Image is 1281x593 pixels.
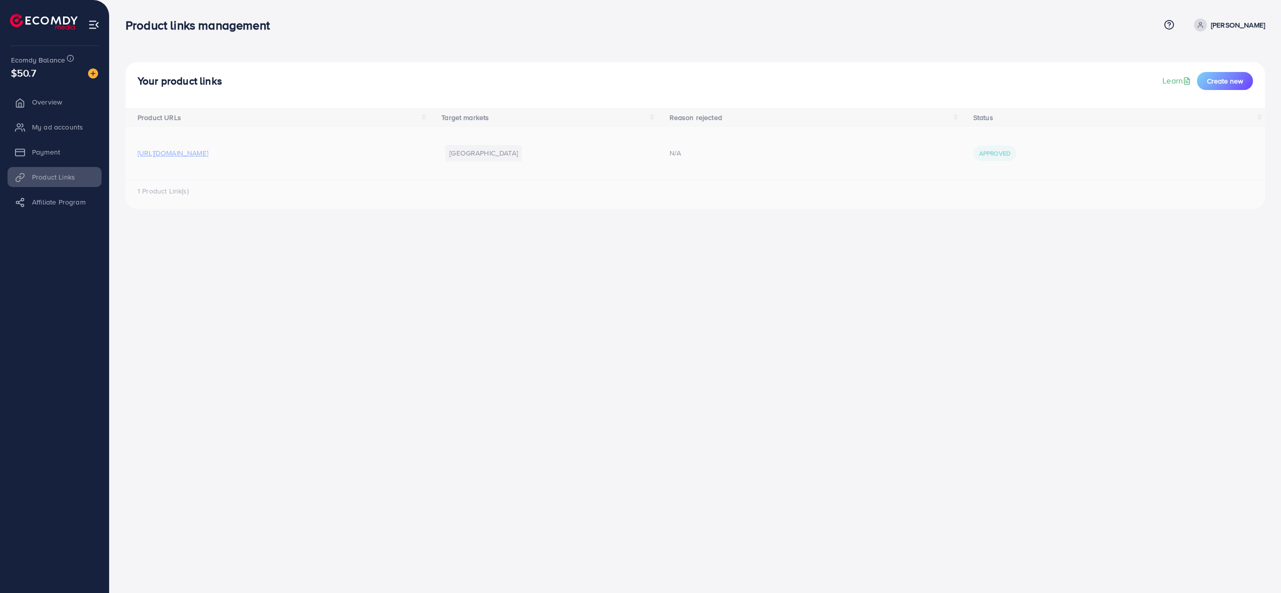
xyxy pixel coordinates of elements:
img: menu [88,19,100,30]
a: Learn [1162,75,1193,86]
button: Create new [1197,72,1253,90]
span: $50.7 [11,65,36,80]
img: image [88,68,98,78]
h3: Product links management [126,18,278,32]
h4: Your product links [138,75,222,87]
a: [PERSON_NAME] [1190,18,1265,31]
img: logo [10,14,78,29]
span: Create new [1207,76,1243,86]
p: [PERSON_NAME] [1211,19,1265,31]
span: Ecomdy Balance [11,55,65,65]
